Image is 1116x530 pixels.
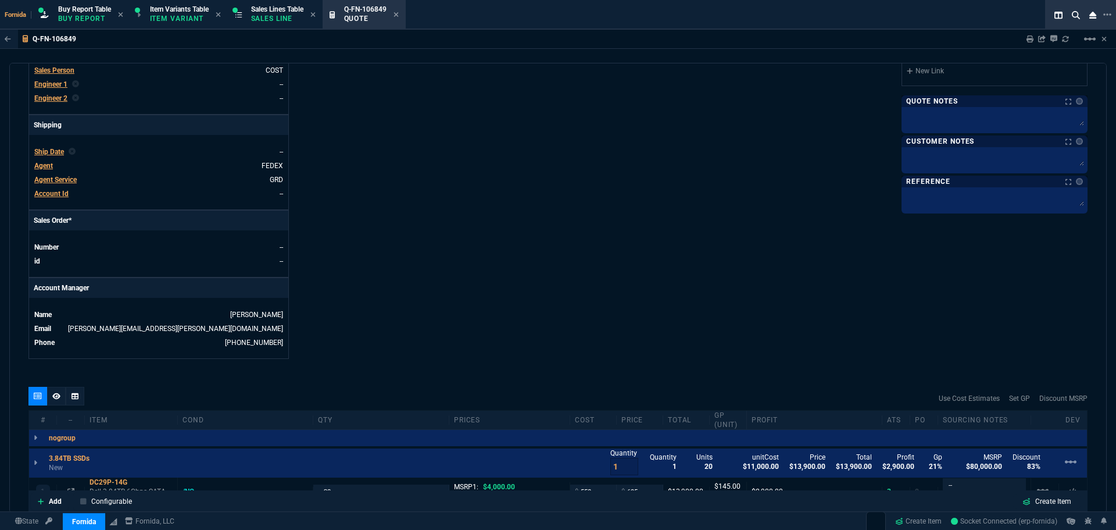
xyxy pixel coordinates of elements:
a: FEDEX [262,162,283,170]
nx-icon: Open In Opposite Panel [67,488,74,496]
p: Quote [344,14,387,23]
p: Quote Notes [906,97,958,106]
a: GRD [270,176,283,184]
a: -- [280,190,283,198]
a: Hide Workbench [1101,34,1107,44]
span: Agent [34,162,53,170]
tr: undefined [34,337,284,348]
p: Account Manager [29,278,288,298]
span: Agent Service [34,176,77,184]
nx-icon: Clear selected rep [72,93,79,104]
p: Sales Order* [29,211,288,230]
nx-icon: Back to Table [5,35,11,43]
tr: undefined [34,188,284,200]
a: -ixkwpIZ-h28TSbFAAEc [951,516,1057,527]
tr: undefined [34,160,284,172]
span: Sales Person [34,66,74,74]
p: Add [49,496,62,507]
p: Q-FN-106849 [33,34,76,44]
div: Item [85,415,178,425]
div: # [29,415,57,425]
a: Discount MSRP [1039,393,1088,404]
div: /NO [183,487,205,496]
a: -- [280,243,283,251]
tr: undefined [34,241,284,253]
div: -- [57,415,85,425]
nx-icon: Clear selected rep [72,79,79,90]
div: Total [663,415,710,425]
span: Engineer 2 [34,94,67,102]
span: $ [575,487,578,496]
div: price [617,415,663,425]
mat-icon: Example home icon [1036,483,1050,497]
a: -- [280,94,283,102]
span: Socket Connected (erp-fornida) [951,517,1057,525]
nx-icon: Close Tab [394,10,399,20]
div: qty [313,415,449,425]
p: Item Variant [150,14,208,23]
span: Number [34,243,59,251]
span: 0 [915,488,919,496]
tr: undefined [34,174,284,186]
a: [PERSON_NAME] [230,311,283,319]
nx-icon: Clear selected rep [69,147,76,157]
tr: undefined [34,146,284,158]
span: Fornida [5,11,31,19]
tr: undefined [34,93,284,104]
div: dev [1059,415,1087,425]
p: $145.00 [714,482,742,491]
span: Ship Date [34,148,64,156]
span: Account Id [34,190,69,198]
p: New [49,463,96,472]
mat-icon: Example home icon [1064,455,1078,469]
div: GP (unit) [710,411,747,429]
p: Dell 3.84TB 6Gbps SATA RI TLC 2.5 SSD S4510 [90,487,173,506]
div: prices [449,415,570,425]
div: DC29P-14G [90,478,173,487]
a: msbcCompanyName [121,516,178,527]
tr: undefined [34,65,284,76]
a: Set GP [1009,393,1030,404]
div: $2,900.00 [752,487,877,496]
p: Customer Notes [906,137,974,146]
p: Configurable [91,496,132,507]
div: MSRP1: [454,482,565,492]
p: Buy Report [58,14,111,23]
p: Reference [906,177,950,186]
div: ATS [882,415,910,425]
span: id [34,257,40,265]
p: Sales Line [251,14,303,23]
span: Email [34,325,51,333]
span: $ [621,487,625,496]
span: 3 [887,488,891,496]
a: -- [280,80,283,88]
tr: undefined [34,79,284,90]
a: Create Item [1013,494,1081,509]
nx-icon: Close Tab [216,10,221,20]
p: 3.84TB SSDs [49,454,90,463]
div: PO [910,415,938,425]
span: $4,000.00 [483,483,515,491]
span: Buy Report Table [58,5,111,13]
div: cond [178,415,313,425]
a: Create Item [890,513,946,530]
a: Use Cost Estimates [939,393,1000,404]
a: New Link [907,66,1082,76]
a: 5622794585 [225,339,283,347]
span: Engineer 1 [34,80,67,88]
p: nogroup [49,433,76,443]
nx-icon: Close Workbench [1085,8,1101,22]
span: Phone [34,339,55,347]
p: Shipping [29,115,288,135]
a: -- [280,257,283,265]
a: [PERSON_NAME][EMAIL_ADDRESS][PERSON_NAME][DOMAIN_NAME] [68,325,283,333]
span: Item Variants Table [150,5,209,13]
p: Quantity [610,449,638,458]
div: $13,900.00 [668,487,704,496]
a: COST [266,66,283,74]
span: Q-FN-106849 [344,5,387,13]
p: 1 [41,487,45,496]
nx-icon: Search [1067,8,1085,22]
tr: undefined [34,309,284,321]
span: Name [34,311,52,319]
